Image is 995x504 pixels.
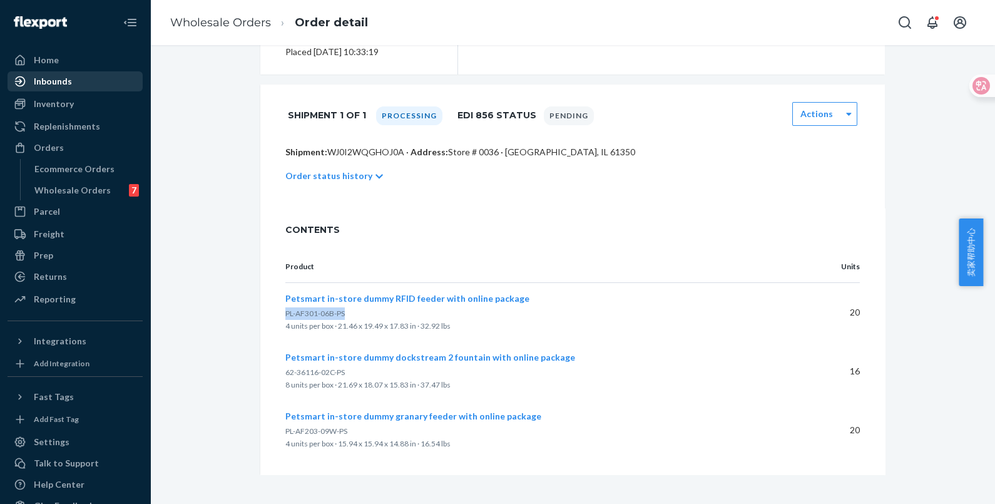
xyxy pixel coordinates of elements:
[34,270,67,283] div: Returns
[8,116,143,136] a: Replenishments
[160,4,378,41] ol: breadcrumbs
[34,293,76,306] div: Reporting
[285,292,529,305] button: Petsmart in-store dummy RFID feeder with online package
[807,261,860,272] p: Units
[34,54,59,66] div: Home
[8,387,143,407] button: Fast Tags
[959,219,983,286] button: 卖家帮助中心
[170,16,271,29] a: Wholesale Orders
[8,245,143,265] a: Prep
[34,75,72,88] div: Inbounds
[285,379,787,391] p: 8 units per box · 21.69 x 18.07 x 15.83 in · 37.47 lbs
[8,412,143,427] a: Add Fast Tag
[8,267,143,287] a: Returns
[285,368,345,377] span: 62-36116-02C-PS
[8,432,143,452] a: Settings
[28,159,143,179] a: Ecommerce Orders
[8,224,143,244] a: Freight
[285,309,345,318] span: PL-AF301-06B-PS
[285,261,787,272] p: Product
[285,147,327,157] span: Shipment:
[295,16,368,29] a: Order detail
[8,453,143,473] a: Talk to Support
[8,138,143,158] a: Orders
[807,306,860,319] p: 20
[285,44,432,59] div: Placed [DATE] 10:33:19
[34,120,100,133] div: Replenishments
[129,184,139,197] div: 7
[947,10,972,35] button: Open account menu
[892,10,917,35] button: Open Search Box
[285,293,529,304] span: Petsmart in-store dummy RFID feeder with online package
[34,184,111,197] div: Wholesale Orders
[14,16,67,29] img: Flexport logo
[34,436,69,448] div: Settings
[34,414,79,424] div: Add Fast Tag
[285,426,347,436] span: PL-AF203-09W-PS
[807,424,860,436] p: 20
[8,71,143,91] a: Inbounds
[285,320,787,332] p: 4 units per box · 21.46 x 19.49 x 17.83 in · 32.92 lbs
[34,478,84,491] div: Help Center
[8,331,143,351] button: Integrations
[376,106,442,125] div: Processing
[118,10,143,35] button: Close Navigation
[34,457,99,470] div: Talk to Support
[34,98,74,110] div: Inventory
[34,205,60,218] div: Parcel
[285,438,787,450] p: 4 units per box · 15.94 x 15.94 x 14.88 in · 16.54 lbs
[285,146,860,158] p: WJ0I2WQGHOJ0A · Store # 0036 · [GEOGRAPHIC_DATA], IL 61350
[285,411,541,421] span: Petsmart in-store dummy granary feeder with online package
[457,102,536,128] h1: EDI 856 Status
[285,352,575,363] span: Petsmart in-store dummy dockstream 2 fountain with online package
[285,224,860,236] span: CONTENTS
[34,391,74,403] div: Fast Tags
[34,163,115,175] div: Ecommerce Orders
[34,141,64,154] div: Orders
[8,50,143,70] a: Home
[800,108,833,120] label: Actions
[8,94,143,114] a: Inventory
[285,170,372,182] p: Order status history
[34,249,53,262] div: Prep
[807,365,860,378] p: 16
[8,289,143,309] a: Reporting
[28,180,143,200] a: Wholesale Orders7
[285,410,541,423] button: Petsmart in-store dummy granary feeder with online package
[411,147,448,157] span: Address:
[34,358,89,369] div: Add Integration
[34,335,86,347] div: Integrations
[544,106,594,125] div: Pending
[8,475,143,495] a: Help Center
[34,228,64,240] div: Freight
[920,10,945,35] button: Open notifications
[285,351,575,364] button: Petsmart in-store dummy dockstream 2 fountain with online package
[8,356,143,371] a: Add Integration
[8,202,143,222] a: Parcel
[288,102,366,128] h1: Shipment 1 of 1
